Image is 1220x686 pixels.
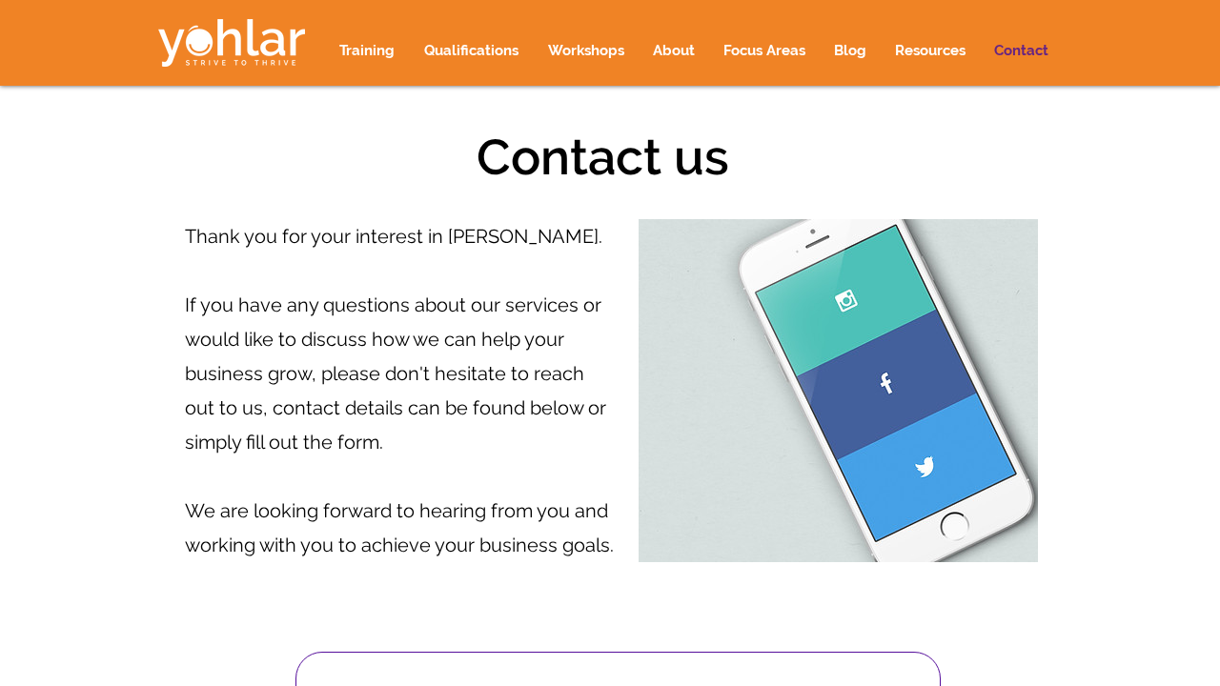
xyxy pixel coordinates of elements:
[534,28,639,73] a: Workshops
[824,28,876,73] p: Blog
[881,28,980,73] div: Resources
[477,128,729,186] span: Contact us
[185,293,606,454] span: If you have any questions about our services or would like to discuss how we can help your busine...
[325,28,1063,73] nav: Site
[639,219,1038,562] img: A white mobile phone sitting on top of a table with social media icons shown - Contact us Today
[185,225,602,248] span: Thank you for your interest in [PERSON_NAME].
[885,28,975,73] p: Resources
[539,28,634,73] p: Workshops
[185,499,614,556] span: We are looking forward to hearing from you and working with you to achieve your business goals.
[158,19,305,67] img: Yohlar - Strive to Thrive logo
[709,28,820,73] div: Focus Areas
[820,28,881,73] a: Blog
[330,28,404,73] p: Training
[410,28,534,73] a: Qualifications
[985,28,1058,73] p: Contact
[714,28,815,73] p: Focus Areas
[415,28,528,73] p: Qualifications
[325,28,410,73] a: Training
[643,28,704,73] p: About
[980,28,1063,73] a: Contact
[639,28,709,73] a: About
